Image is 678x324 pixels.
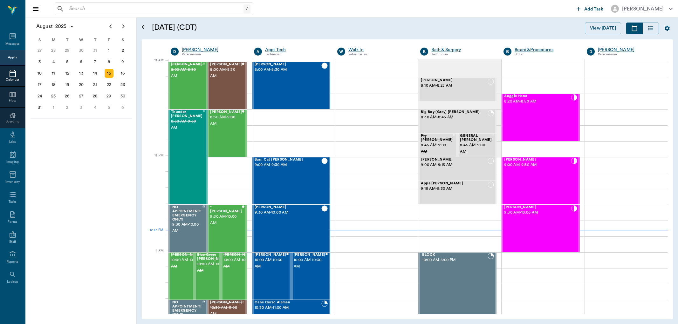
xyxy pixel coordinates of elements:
[182,52,244,57] div: Veterinarian
[418,133,457,157] div: CANCELED, 8:45 AM - 9:00 AM
[49,80,58,89] div: Monday, August 18, 2025
[116,35,130,45] div: S
[294,253,325,257] span: [PERSON_NAME]
[515,47,577,53] div: Board &Procedures
[585,23,621,34] button: View [DATE]
[515,52,577,57] div: Other
[139,15,147,39] button: Open calendar
[147,57,163,73] div: 11 AM
[421,142,453,155] span: 8:45 AM - 9:00 AM
[210,67,242,79] span: 8:00 AM - 8:30 AM
[431,52,494,57] div: Technician
[118,46,127,55] div: Saturday, August 2, 2025
[35,69,44,78] div: Sunday, August 10, 2025
[6,160,19,164] div: Imaging
[210,63,242,67] span: [PERSON_NAME]
[7,260,18,264] div: Reports
[421,110,488,114] span: Big Boy (Gray) [PERSON_NAME]
[265,47,328,53] a: Appt Tech
[210,114,242,127] span: 8:30 AM - 9:00 AM
[168,252,195,300] div: NO_SHOW, 10:00 AM - 10:30 AM
[265,52,328,57] div: Technician
[35,92,44,101] div: Sunday, August 24, 2025
[420,48,428,56] div: B
[171,118,203,131] span: 8:30 AM - 9:30 AM
[49,92,58,101] div: Monday, August 25, 2025
[252,62,330,109] div: CHECKED_OUT, 8:00 AM - 8:30 AM
[255,305,321,311] span: 10:30 AM - 11:00 AM
[60,35,74,45] div: T
[171,253,203,257] span: [PERSON_NAME]
[504,94,571,98] span: Auggie Hand
[5,42,20,46] div: Messages
[418,157,497,181] div: NOT_CONFIRMED, 9:00 AM - 9:15 AM
[171,110,203,118] span: Thunder [PERSON_NAME]
[91,46,99,55] div: Thursday, July 31, 2025
[147,152,163,168] div: 12 PM
[418,78,497,102] div: NOT_CONFIRMED, 8:10 AM - 8:25 AM
[210,214,242,226] span: 9:30 AM - 10:00 AM
[252,252,291,300] div: CHECKED_OUT, 10:00 AM - 10:30 AM
[504,98,571,105] span: 8:20 AM - 8:50 AM
[77,57,86,66] div: Wednesday, August 6, 2025
[210,205,242,214] span: *[PERSON_NAME]
[33,35,47,45] div: S
[502,157,580,205] div: CHECKED_IN, 9:00 AM - 9:30 AM
[91,57,99,66] div: Thursday, August 7, 2025
[118,92,127,101] div: Saturday, August 30, 2025
[208,62,247,109] div: CHECKED_OUT, 8:00 AM - 8:30 AM
[168,109,208,205] div: CANCELED, 8:30 AM - 9:30 AM
[104,20,117,33] button: Previous page
[504,205,571,209] span: [PERSON_NAME]
[105,103,113,112] div: Friday, September 5, 2025
[252,157,330,205] div: CHECKED_OUT, 9:00 AM - 9:30 AM
[91,103,99,112] div: Thursday, September 4, 2025
[598,47,661,53] a: [PERSON_NAME]
[197,261,229,274] span: 10:00 AM - 10:30 AM
[118,80,127,89] div: Saturday, August 23, 2025
[74,35,88,45] div: W
[255,162,321,168] span: 9:00 AM - 9:30 AM
[421,182,488,186] span: Appa [PERSON_NAME]
[254,48,262,56] div: A
[63,103,72,112] div: Tuesday, September 2, 2025
[598,52,661,57] div: Veterinarian
[105,92,113,101] div: Friday, August 29, 2025
[255,209,321,216] span: 9:30 AM - 10:00 AM
[63,92,72,101] div: Tuesday, August 26, 2025
[255,301,321,305] span: Cane Corso Aleman
[35,22,54,31] span: August
[606,3,678,15] button: [PERSON_NAME]
[460,142,492,155] span: 8:45 AM - 9:00 AM
[210,305,242,317] span: 10:30 AM - 11:00 AM
[171,48,179,56] div: D
[457,133,497,157] div: NOT_CONFIRMED, 8:45 AM - 9:00 AM
[105,69,113,78] div: Today, Friday, August 15, 2025
[9,140,16,144] div: Labs
[35,57,44,66] div: Sunday, August 3, 2025
[197,253,229,261] span: Blue Grass [PERSON_NAME]
[421,78,488,83] span: [PERSON_NAME]
[421,83,488,89] span: 8:10 AM - 8:25 AM
[147,248,163,263] div: 1 PM
[348,47,411,53] a: Walk In
[422,253,488,257] span: BLOCK
[255,257,286,270] span: 10:00 AM - 10:30 AM
[35,103,44,112] div: Sunday, August 31, 2025
[421,158,488,162] span: [PERSON_NAME]
[171,67,203,79] span: 8:00 AM - 8:30 AM
[421,162,488,168] span: 9:00 AM - 9:15 AM
[223,257,255,270] span: 10:00 AM - 10:30 AM
[105,80,113,89] div: Friday, August 22, 2025
[421,114,488,121] span: 8:30 AM - 8:45 AM
[460,134,492,142] span: GENERAL [PERSON_NAME]
[88,35,102,45] div: T
[35,80,44,89] div: Sunday, August 17, 2025
[168,205,208,252] div: BOOKED, 9:30 AM - 10:00 AM
[63,46,72,55] div: Tuesday, July 29, 2025
[105,46,113,55] div: Friday, August 1, 2025
[77,80,86,89] div: Wednesday, August 20, 2025
[255,67,321,73] span: 8:00 AM - 8:30 AM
